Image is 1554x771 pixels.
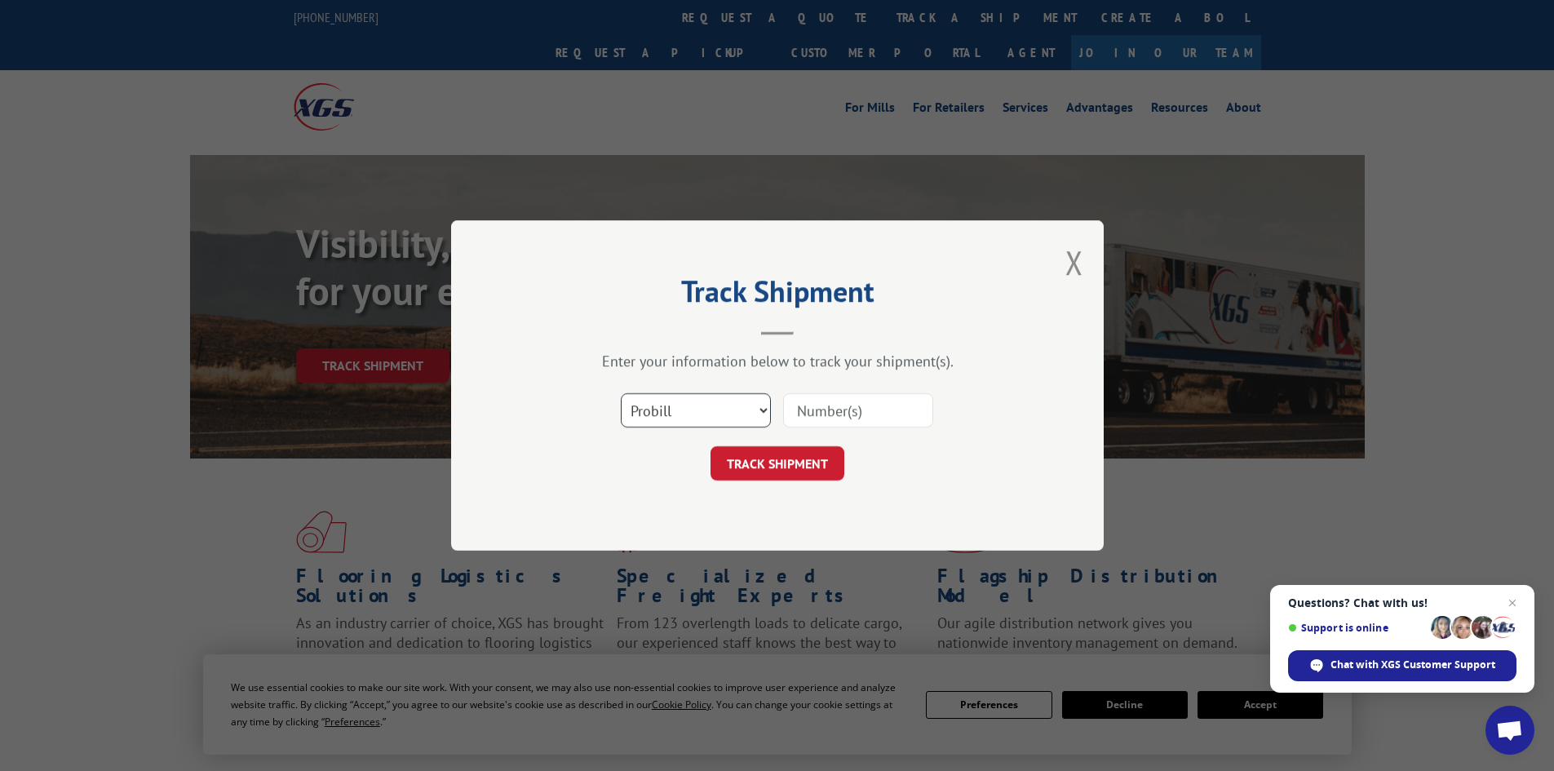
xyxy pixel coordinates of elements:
[1288,650,1516,681] div: Chat with XGS Customer Support
[1065,241,1083,284] button: Close modal
[1330,658,1495,672] span: Chat with XGS Customer Support
[711,446,844,481] button: TRACK SHIPMENT
[1503,593,1522,613] span: Close chat
[533,280,1022,311] h2: Track Shipment
[1485,706,1534,755] div: Open chat
[1288,596,1516,609] span: Questions? Chat with us!
[533,352,1022,370] div: Enter your information below to track your shipment(s).
[783,393,933,428] input: Number(s)
[1288,622,1425,634] span: Support is online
